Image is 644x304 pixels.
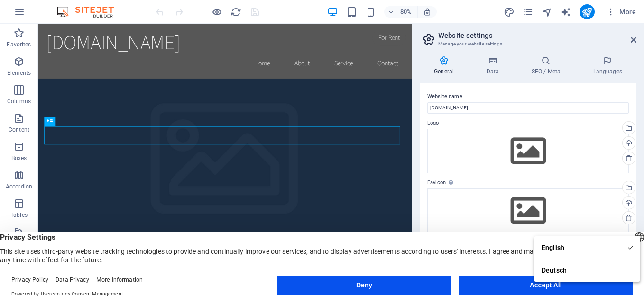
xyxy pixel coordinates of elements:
i: Reload page [230,7,241,18]
div: Select files from the file manager, stock photos, or upload file(s) [427,129,629,173]
i: Publish [581,7,592,18]
h6: 80% [398,6,414,18]
p: Favorites [7,41,31,48]
label: Website name [427,91,629,102]
i: Navigator [542,7,552,18]
span: More [606,7,636,17]
button: More [602,4,640,19]
i: On resize automatically adjust zoom level to fit chosen device. [423,8,432,16]
h2: Website settings [438,31,636,40]
button: design [504,6,515,18]
div: For Rent [417,8,460,27]
button: Click here to leave preview mode and continue editing [211,6,222,18]
button: pages [523,6,534,18]
button: 80% [384,6,418,18]
i: Pages (Ctrl+Alt+S) [523,7,534,18]
p: Boxes [11,154,27,162]
button: text_generator [561,6,572,18]
button: reload [230,6,241,18]
p: Columns [7,98,31,105]
h4: Languages [579,56,636,76]
button: publish [580,4,595,19]
h4: Data [472,56,517,76]
p: Content [9,126,29,134]
input: Name... [427,102,629,114]
div: Select files from the file manager, stock photos, or upload file(s) [427,188,629,233]
h4: General [420,56,472,76]
i: AI Writer [561,7,571,18]
p: Accordion [6,183,32,190]
label: Logo [427,117,629,129]
img: Editor Logo [55,6,126,18]
h4: SEO / Meta [517,56,579,76]
p: Elements [7,69,31,77]
button: navigator [542,6,553,18]
label: Favicon [427,177,629,188]
h3: Manage your website settings [438,40,617,48]
p: Tables [10,211,28,219]
i: Design (Ctrl+Alt+Y) [504,7,515,18]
